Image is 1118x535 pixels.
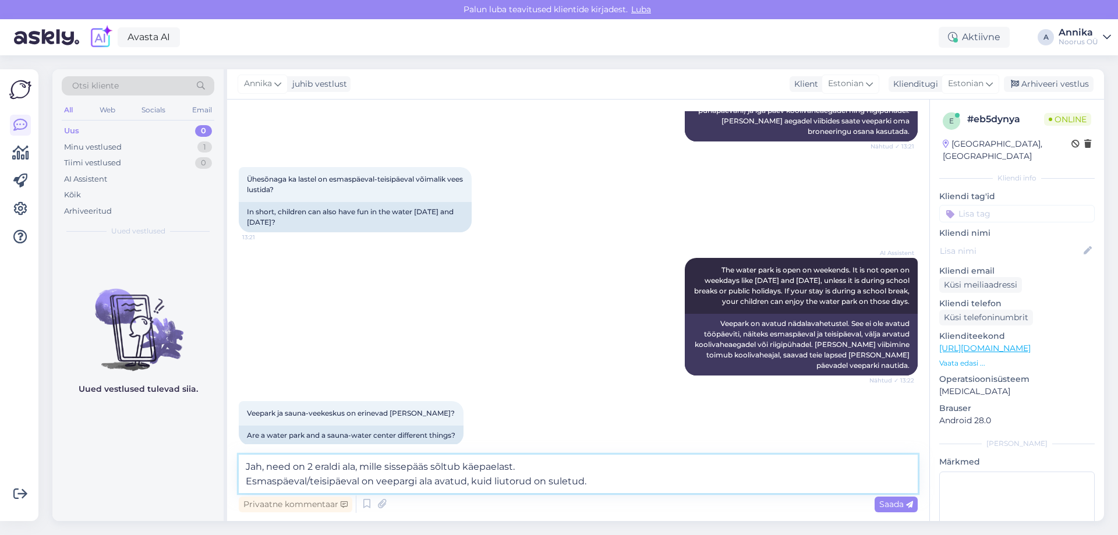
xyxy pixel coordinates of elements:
div: In short, children can also have fun in the water [DATE] and [DATE]? [239,202,472,232]
div: Annika [1059,28,1098,37]
div: All [62,102,75,118]
div: [PERSON_NAME] [939,438,1095,449]
span: Uued vestlused [111,226,165,236]
div: Email [190,102,214,118]
p: Kliendi tag'id [939,190,1095,203]
span: The water park is open on weekends. It is not open on weekdays like [DATE] and [DATE], unless it ... [694,265,911,306]
div: Are a water park and a sauna-water center different things? [239,426,464,445]
div: [GEOGRAPHIC_DATA] on avatud nädalavahetustel (reedest pühapäevani) ja iga päev koolivaheaegadel n... [685,90,918,141]
p: Vaata edasi ... [939,358,1095,369]
img: explore-ai [89,25,113,49]
div: Kõik [64,189,81,201]
div: Uus [64,125,79,137]
span: Ühesõnaga ka lastel on esmaspäeval-teisipäeval võimalik vees lustida? [247,175,465,194]
div: # eb5dynya [967,112,1044,126]
div: Socials [139,102,168,118]
div: Klienditugi [889,78,938,90]
p: Operatsioonisüsteem [939,373,1095,385]
div: Privaatne kommentaar [239,497,352,512]
img: Askly Logo [9,79,31,101]
span: AI Assistent [871,249,914,257]
div: 0 [195,125,212,137]
a: Avasta AI [118,27,180,47]
span: Luba [628,4,654,15]
span: Nähtud ✓ 13:22 [869,376,914,385]
a: [URL][DOMAIN_NAME] [939,343,1031,353]
span: Online [1044,113,1091,126]
a: AnnikaNoorus OÜ [1059,28,1111,47]
p: Android 28.0 [939,414,1095,427]
div: 0 [195,157,212,169]
div: Veepark on avatud nädalavahetustel. See ei ole avatud tööpäeviti, näiteks esmaspäeval ja teisipäe... [685,314,918,375]
div: Noorus OÜ [1059,37,1098,47]
div: A [1038,29,1054,45]
div: Küsi meiliaadressi [939,277,1022,293]
textarea: Jah, need on 2 eraldi ala, mille sissepääs sõltub käepaelast. Esmaspäeval/teisipäeval on veepargi... [239,455,918,493]
div: Arhiveeritud [64,206,112,217]
div: AI Assistent [64,173,107,185]
div: Minu vestlused [64,141,122,153]
p: Klienditeekond [939,330,1095,342]
span: Annika [244,77,272,90]
div: Aktiivne [939,27,1010,48]
span: Veepark ja sauna-veekeskus on erinevad [PERSON_NAME]? [247,409,455,417]
div: 1 [197,141,212,153]
p: Kliendi email [939,265,1095,277]
span: 13:21 [242,233,286,242]
div: Tiimi vestlused [64,157,121,169]
div: Web [97,102,118,118]
span: Saada [879,499,913,509]
p: Brauser [939,402,1095,414]
p: Kliendi nimi [939,227,1095,239]
div: Arhiveeri vestlus [1004,76,1094,92]
div: Küsi telefoninumbrit [939,310,1033,325]
span: Nähtud ✓ 13:21 [871,142,914,151]
p: Kliendi telefon [939,297,1095,310]
p: [MEDICAL_DATA] [939,385,1095,398]
div: Kliendi info [939,173,1095,183]
span: Estonian [828,77,864,90]
span: Otsi kliente [72,80,119,92]
div: juhib vestlust [288,78,347,90]
p: Uued vestlused tulevad siia. [79,383,198,395]
input: Lisa nimi [940,245,1081,257]
div: [GEOGRAPHIC_DATA], [GEOGRAPHIC_DATA] [943,138,1071,162]
span: e [949,116,954,125]
p: Märkmed [939,456,1095,468]
span: Estonian [948,77,983,90]
img: No chats [52,268,224,373]
input: Lisa tag [939,205,1095,222]
div: Klient [790,78,818,90]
